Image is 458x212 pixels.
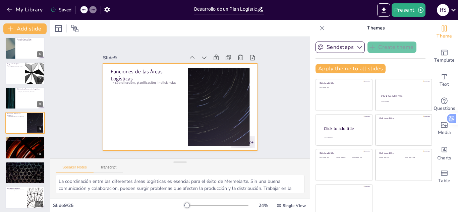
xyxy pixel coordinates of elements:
button: Present [392,3,425,17]
button: Speaker Notes [56,165,94,172]
div: Click to add title [324,126,367,131]
p: segmento, consumidores, Horeca [17,40,43,42]
p: transporte, almacenamiento, distribución [17,91,43,92]
div: 10 [35,151,43,157]
p: Funciones de las Áreas Logísticas [7,113,25,117]
div: 7 [5,62,45,84]
div: Slide 9 [148,14,213,74]
div: 11 [5,162,45,184]
div: Click to add title [379,117,427,120]
p: Mercado al que se Dirige [17,38,43,40]
div: 9 [37,126,43,132]
button: R S [437,3,449,17]
span: Questions [434,105,455,112]
span: Single View [283,203,306,208]
div: 24 % [255,202,271,209]
p: consolidación, preenfriado, optimización [7,190,25,191]
button: Apply theme to all slides [316,64,386,73]
p: Modelo Operativo Actual [7,138,43,140]
button: My Library [5,4,46,15]
div: R S [437,4,449,16]
div: Slide 9 / 25 [53,202,184,209]
div: Click to add text [320,157,335,158]
textarea: La coordinación entre las diferentes áreas logísticas es esencial para el éxito de Mermelarte. Si... [56,175,304,193]
span: Charts [437,154,451,162]
p: disponibilidad, optimización, costos [7,66,23,68]
span: Table [438,177,450,185]
p: coordinación, planificación, ineficiencias [137,38,192,88]
span: Theme [437,32,452,40]
div: Click to add title [320,152,367,154]
div: 11 [35,176,43,182]
div: 8 [5,87,45,109]
div: 7 [37,76,43,82]
button: Add slide [3,23,47,34]
div: Click to add text [320,87,367,88]
div: Click to add title [379,152,427,154]
div: 9 [5,112,45,134]
div: 12 [35,201,43,207]
div: Click to add title [320,82,367,84]
div: 12 [5,187,45,209]
div: Click to add text [336,157,351,158]
div: 6 [5,37,45,59]
p: actores, frescura, coordinación [7,164,43,166]
div: Add a table [431,165,458,189]
div: Click to add text [352,157,367,158]
button: Create theme [367,42,416,53]
div: Click to add title [381,94,426,98]
div: Add text boxes [431,68,458,92]
div: 10 [5,137,45,159]
p: flujo, procesamiento, tecnología [7,140,43,141]
button: Export to PowerPoint [377,3,390,17]
div: Click to add body [324,137,366,138]
div: Add ready made slides [431,44,458,68]
p: Funciones de las Áreas Logísticas [139,29,200,86]
p: Mapa de la Cadena de Suministro [7,163,43,165]
div: 8 [37,101,43,107]
div: Click to add text [405,157,426,158]
span: Position [71,24,79,32]
div: Click to add text [381,101,425,102]
p: coordinación, planificación, ineficiencias [7,116,25,118]
div: Layout [53,23,64,34]
span: Text [440,81,449,88]
p: Estrategias Logísticas [7,188,25,190]
p: Actividades y Componentes Logísticos [17,88,43,90]
button: Sendsteps [316,42,365,53]
div: Get real-time input from your audience [431,92,458,117]
p: Diagnóstico Logístico Actual [7,63,23,67]
div: Add images, graphics, shapes or video [431,117,458,141]
input: Insert title [194,4,257,14]
div: 6 [37,51,43,57]
button: Transcript [94,165,123,172]
p: Themes [328,20,424,36]
span: Template [434,57,455,64]
div: Click to add text [379,157,400,158]
div: Saved [51,7,71,13]
div: Add charts and graphs [431,141,458,165]
span: Media [438,129,451,136]
div: Change the overall theme [431,20,458,44]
